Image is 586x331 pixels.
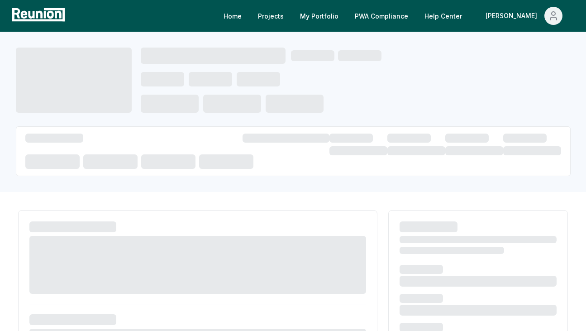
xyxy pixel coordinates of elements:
[417,7,469,25] a: Help Center
[478,7,570,25] button: [PERSON_NAME]
[251,7,291,25] a: Projects
[293,7,346,25] a: My Portfolio
[348,7,415,25] a: PWA Compliance
[216,7,577,25] nav: Main
[486,7,541,25] div: [PERSON_NAME]
[216,7,249,25] a: Home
